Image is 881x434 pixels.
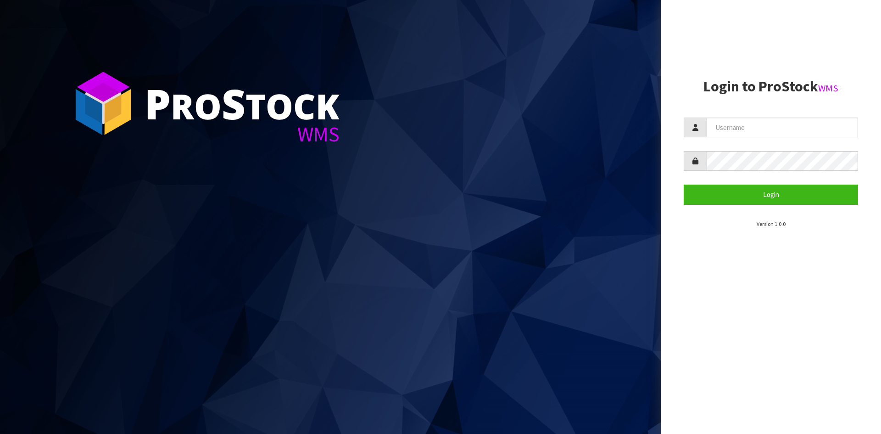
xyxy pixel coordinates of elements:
[684,79,858,95] h2: Login to ProStock
[707,118,858,137] input: Username
[757,220,786,227] small: Version 1.0.0
[145,75,171,131] span: P
[145,83,340,124] div: ro tock
[222,75,245,131] span: S
[145,124,340,145] div: WMS
[69,69,138,138] img: ProStock Cube
[684,185,858,204] button: Login
[818,82,838,94] small: WMS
